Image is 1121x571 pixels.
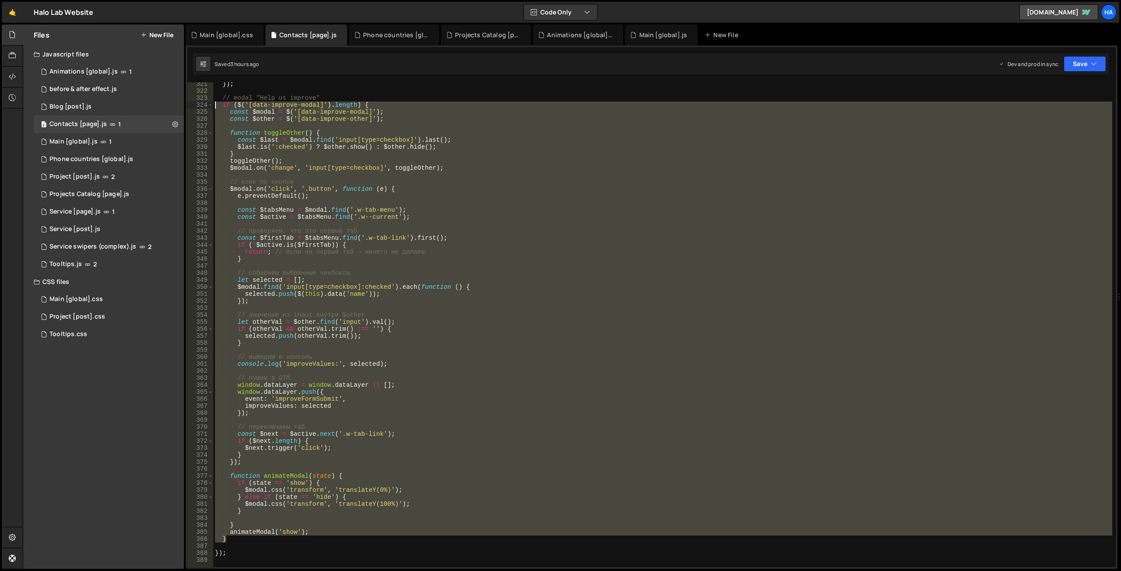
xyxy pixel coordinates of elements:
div: 330 [187,144,213,151]
div: Ha [1101,4,1117,20]
div: 324 [187,102,213,109]
div: 826/3363.js [34,98,184,116]
span: 2 [41,122,46,129]
div: New File [705,31,741,39]
div: Animations [global].js [49,68,118,76]
div: 379 [187,487,213,494]
div: Service [page].js [49,208,101,216]
div: 383 [187,515,213,522]
div: Phone countries [global].js [49,155,133,163]
div: 372 [187,438,213,445]
span: 1 [112,208,115,215]
div: 347 [187,263,213,270]
div: 389 [187,557,213,564]
span: 1 [109,138,112,145]
div: 341 [187,221,213,228]
div: Saved [215,60,259,68]
div: 323 [187,95,213,102]
div: Main [global].js [49,138,98,146]
h2: Files [34,30,49,40]
div: 826/1551.js [34,116,184,133]
div: 358 [187,340,213,347]
div: 360 [187,354,213,361]
div: Service swipers (complex).js [49,243,136,251]
div: 826/1521.js [34,133,184,151]
button: Code Only [524,4,597,20]
div: Animations [global].js [547,31,613,39]
div: Projects Catalog [page].js [455,31,521,39]
div: 376 [187,466,213,473]
span: 2 [111,173,115,180]
div: 826/18329.js [34,256,184,273]
div: 343 [187,235,213,242]
div: 826/7934.js [34,221,184,238]
div: 380 [187,494,213,501]
div: 328 [187,130,213,137]
div: 363 [187,375,213,382]
div: 322 [187,88,213,95]
div: 333 [187,165,213,172]
div: 325 [187,109,213,116]
button: New File [141,32,173,39]
div: 374 [187,452,213,459]
span: 2 [93,261,97,268]
div: Tooltips.css [49,330,87,338]
div: 329 [187,137,213,144]
div: Contacts [page].js [49,120,107,128]
div: 364 [187,382,213,389]
span: 1 [118,121,121,128]
div: 326 [187,116,213,123]
div: 367 [187,403,213,410]
div: 371 [187,431,213,438]
div: 349 [187,277,213,284]
div: Tooltips.js [49,260,82,268]
div: 362 [187,368,213,375]
div: 366 [187,396,213,403]
div: 359 [187,347,213,354]
div: 826/2754.js [34,63,184,81]
div: Dev and prod in sync [999,60,1058,68]
div: 352 [187,298,213,305]
div: Javascript files [23,46,184,63]
div: 337 [187,193,213,200]
div: Blog [post].js [49,103,92,111]
div: 826/9226.css [34,308,184,326]
div: 385 [187,529,213,536]
div: 386 [187,536,213,543]
div: 382 [187,508,213,515]
a: 🤙 [2,2,23,23]
div: 826/19389.js [34,81,184,98]
div: Projects Catalog [page].js [49,190,129,198]
div: 826/18335.css [34,326,184,343]
div: 378 [187,480,213,487]
button: Save [1064,56,1106,72]
div: 368 [187,410,213,417]
div: 344 [187,242,213,249]
div: 355 [187,319,213,326]
div: 321 [187,81,213,88]
div: Halo Lab Website [34,7,94,18]
div: 339 [187,207,213,214]
div: 388 [187,550,213,557]
div: 826/10500.js [34,203,184,221]
div: 332 [187,158,213,165]
div: Main [global].css [49,295,103,303]
div: 826/8916.js [34,168,184,186]
div: 387 [187,543,213,550]
div: 826/3053.css [34,291,184,308]
div: Project [post].js [49,173,100,181]
div: 826/8793.js [34,238,184,256]
div: Phone countries [global].js [363,31,429,39]
div: 351 [187,291,213,298]
div: 369 [187,417,213,424]
span: 1 [129,68,132,75]
div: 361 [187,361,213,368]
div: 357 [187,333,213,340]
div: Project [post].css [49,313,105,321]
div: 373 [187,445,213,452]
div: CSS files [23,273,184,291]
div: 342 [187,228,213,235]
div: 350 [187,284,213,291]
div: 365 [187,389,213,396]
div: 346 [187,256,213,263]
